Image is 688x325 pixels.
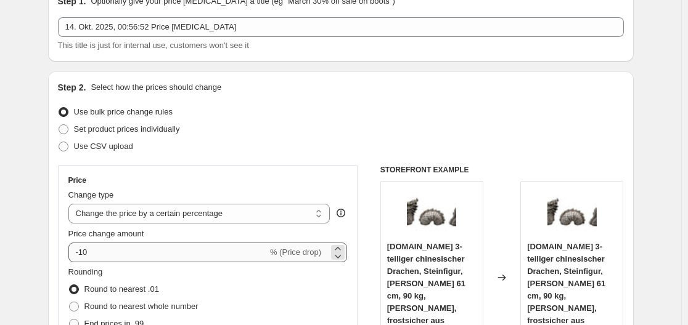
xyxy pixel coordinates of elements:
span: Rounding [68,267,103,276]
div: help [335,207,347,219]
span: Round to nearest .01 [84,284,159,294]
p: Select how the prices should change [91,81,221,94]
span: Use CSV upload [74,142,133,151]
img: 81HA9dQ4lSL_80x.jpg [547,188,597,237]
span: Set product prices individually [74,124,180,134]
span: Price change amount [68,229,144,238]
input: -15 [68,243,268,262]
span: This title is just for internal use, customers won't see it [58,41,249,50]
h3: Price [68,175,86,185]
span: Use bulk price change rules [74,107,173,116]
h2: Step 2. [58,81,86,94]
span: % (Price drop) [270,247,321,257]
span: Change type [68,190,114,199]
h6: STOREFRONT EXAMPLE [380,165,624,175]
span: Round to nearest whole number [84,302,199,311]
input: 30% off holiday sale [58,17,624,37]
img: 81HA9dQ4lSL_80x.jpg [407,188,456,237]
